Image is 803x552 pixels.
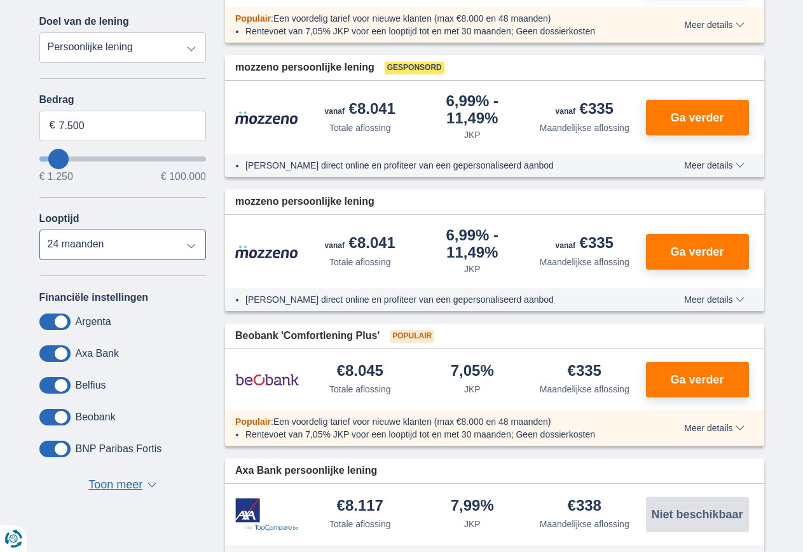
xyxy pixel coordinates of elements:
[225,415,648,428] div: :
[39,172,73,182] span: € 1.250
[39,16,129,27] label: Doel van de lening
[464,128,481,141] div: JKP
[422,93,524,126] div: 6,99%
[76,443,162,455] label: BNP Paribas Fortis
[39,292,149,303] label: Financiële instellingen
[464,518,481,530] div: JKP
[385,62,444,74] span: Gesponsord
[76,380,106,391] label: Belfius
[337,498,383,515] div: €8.117
[39,156,207,162] input: wantToBorrow
[235,60,374,75] span: mozzeno persoonlijke lening
[235,417,271,427] span: Populair
[337,363,383,380] div: €8.045
[39,213,79,224] label: Looptijd
[646,100,749,135] button: Ga verder
[684,161,744,170] span: Meer details
[273,417,551,427] span: Een voordelig tarief voor nieuwe klanten (max €8.000 en 48 maanden)
[568,363,601,380] div: €335
[329,518,391,530] div: Totale aflossing
[556,235,614,253] div: €335
[235,111,299,125] img: product.pl.alt Mozzeno
[451,363,494,380] div: 7,05%
[245,25,638,38] li: Rentevoet van 7,05% JKP voor een looptijd tot en met 30 maanden; Geen dossierkosten
[329,121,391,134] div: Totale aflossing
[464,383,481,396] div: JKP
[684,424,744,432] span: Meer details
[422,228,524,260] div: 6,99%
[235,329,380,343] span: Beobank 'Comfortlening Plus'
[329,383,391,396] div: Totale aflossing
[50,118,55,133] span: €
[235,245,299,259] img: product.pl.alt Mozzeno
[148,483,156,488] span: ▼
[646,497,749,532] button: Niet beschikbaar
[225,12,648,25] div: :
[540,256,629,268] div: Maandelijkse aflossing
[670,246,724,258] span: Ga verder
[390,330,434,343] span: Populair
[85,476,160,494] button: Toon meer ▼
[39,94,207,106] label: Bedrag
[540,121,629,134] div: Maandelijkse aflossing
[325,101,395,119] div: €8.041
[329,256,391,268] div: Totale aflossing
[245,159,638,172] li: [PERSON_NAME] direct online en profiteer van een gepersonaliseerd aanbod
[76,316,111,328] label: Argenta
[451,498,494,515] div: 7,99%
[245,293,638,306] li: [PERSON_NAME] direct online en profiteer van een gepersonaliseerd aanbod
[235,195,374,209] span: mozzeno persoonlijke lening
[675,294,753,305] button: Meer details
[235,464,377,478] span: Axa Bank persoonlijke lening
[651,509,743,520] span: Niet beschikbaar
[675,160,753,170] button: Meer details
[245,428,638,441] li: Rentevoet van 7,05% JKP voor een looptijd tot en met 30 maanden; Geen dossierkosten
[540,518,629,530] div: Maandelijkse aflossing
[556,101,614,119] div: €335
[684,20,744,29] span: Meer details
[464,263,481,275] div: JKP
[675,20,753,30] button: Meer details
[235,498,299,532] img: product.pl.alt Axa Bank
[568,498,601,515] div: €338
[161,172,206,182] span: € 100.000
[684,295,744,304] span: Meer details
[88,477,142,493] span: Toon meer
[540,383,629,396] div: Maandelijkse aflossing
[76,348,119,359] label: Axa Bank
[325,235,395,253] div: €8.041
[76,411,116,423] label: Beobank
[675,423,753,433] button: Meer details
[646,234,749,270] button: Ga verder
[235,13,271,24] span: Populair
[670,374,724,385] span: Ga verder
[670,112,724,123] span: Ga verder
[235,364,299,396] img: product.pl.alt Beobank
[273,13,551,24] span: Een voordelig tarief voor nieuwe klanten (max €8.000 en 48 maanden)
[646,362,749,397] button: Ga verder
